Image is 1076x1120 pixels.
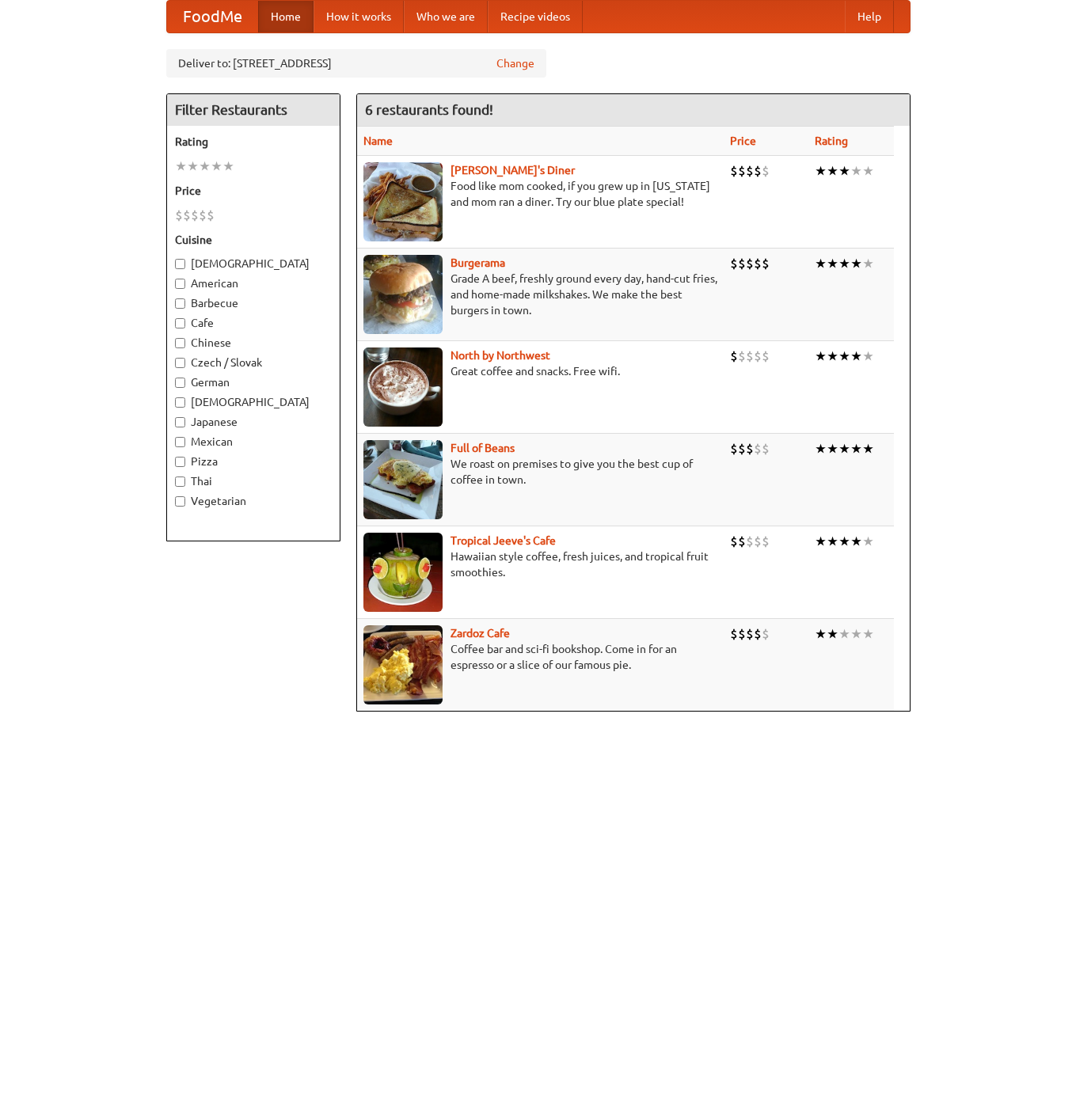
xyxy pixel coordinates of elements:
[363,533,443,612] img: jeeves.jpg
[363,363,717,379] p: Great coffee and snacks. Free wifi.
[762,533,770,550] li: $
[175,496,185,507] input: Vegetarian
[363,162,443,241] img: sallys.jpg
[363,641,717,673] p: Coffee bar and sci-fi bookshop. Come in for an espresso or a slice of our famous pie.
[175,417,185,427] input: Japanese
[175,207,183,224] li: $
[363,178,717,210] p: Food like mom cooked, if you grew up in [US_STATE] and mom ran a diner. Try our blue plate special!
[838,162,850,180] li: ★
[175,335,332,351] label: Chinese
[363,456,717,488] p: We roast on premises to give you the best cup of coffee in town.
[730,625,738,643] li: $
[827,625,838,643] li: ★
[746,625,754,643] li: $
[815,162,827,180] li: ★
[451,627,510,640] b: Zardoz Cafe
[815,533,827,550] li: ★
[363,135,393,147] a: Name
[862,625,874,643] li: ★
[730,255,738,272] li: $
[762,162,770,180] li: $
[762,255,770,272] li: $
[451,164,575,177] a: [PERSON_NAME]'s Diner
[363,440,443,519] img: beans.jpg
[363,255,443,334] img: burgerama.jpg
[314,1,404,32] a: How it works
[738,625,746,643] li: $
[211,158,222,175] li: ★
[451,442,515,454] b: Full of Beans
[175,295,332,311] label: Barbecue
[175,158,187,175] li: ★
[175,374,332,390] label: German
[175,232,332,248] h5: Cuisine
[175,256,332,271] label: [DEMOGRAPHIC_DATA]
[738,162,746,180] li: $
[175,298,185,309] input: Barbecue
[175,315,332,331] label: Cafe
[850,255,862,272] li: ★
[738,440,746,457] li: $
[199,158,211,175] li: ★
[850,347,862,365] li: ★
[404,1,488,32] a: Who we are
[175,457,185,467] input: Pizza
[827,440,838,457] li: ★
[363,549,717,580] p: Hawaiian style coffee, fresh juices, and tropical fruit smoothies.
[754,162,762,180] li: $
[496,55,534,71] a: Change
[738,347,746,365] li: $
[175,259,185,269] input: [DEMOGRAPHIC_DATA]
[815,347,827,365] li: ★
[862,440,874,457] li: ★
[754,347,762,365] li: $
[850,533,862,550] li: ★
[187,158,199,175] li: ★
[754,440,762,457] li: $
[175,473,332,489] label: Thai
[183,207,191,224] li: $
[365,102,493,117] ng-pluralize: 6 restaurants found!
[207,207,215,224] li: $
[175,275,332,291] label: American
[862,162,874,180] li: ★
[175,338,185,348] input: Chinese
[730,162,738,180] li: $
[451,256,505,269] a: Burgerama
[175,134,332,150] h5: Rating
[175,279,185,289] input: American
[175,476,185,487] input: Thai
[167,94,340,126] h4: Filter Restaurants
[191,207,199,224] li: $
[451,349,550,362] a: North by Northwest
[175,437,185,447] input: Mexican
[175,318,185,328] input: Cafe
[754,625,762,643] li: $
[730,440,738,457] li: $
[746,162,754,180] li: $
[175,355,332,370] label: Czech / Slovak
[175,358,185,368] input: Czech / Slovak
[838,625,850,643] li: ★
[827,347,838,365] li: ★
[762,347,770,365] li: $
[838,347,850,365] li: ★
[815,625,827,643] li: ★
[827,533,838,550] li: ★
[746,255,754,272] li: $
[363,271,717,318] p: Grade A beef, freshly ground every day, hand-cut fries, and home-made milkshakes. We make the bes...
[827,255,838,272] li: ★
[175,434,332,450] label: Mexican
[746,440,754,457] li: $
[175,378,185,388] input: German
[746,347,754,365] li: $
[862,347,874,365] li: ★
[862,255,874,272] li: ★
[363,625,443,704] img: zardoz.jpg
[175,454,332,469] label: Pizza
[258,1,314,32] a: Home
[762,625,770,643] li: $
[451,534,556,547] a: Tropical Jeeve's Cafe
